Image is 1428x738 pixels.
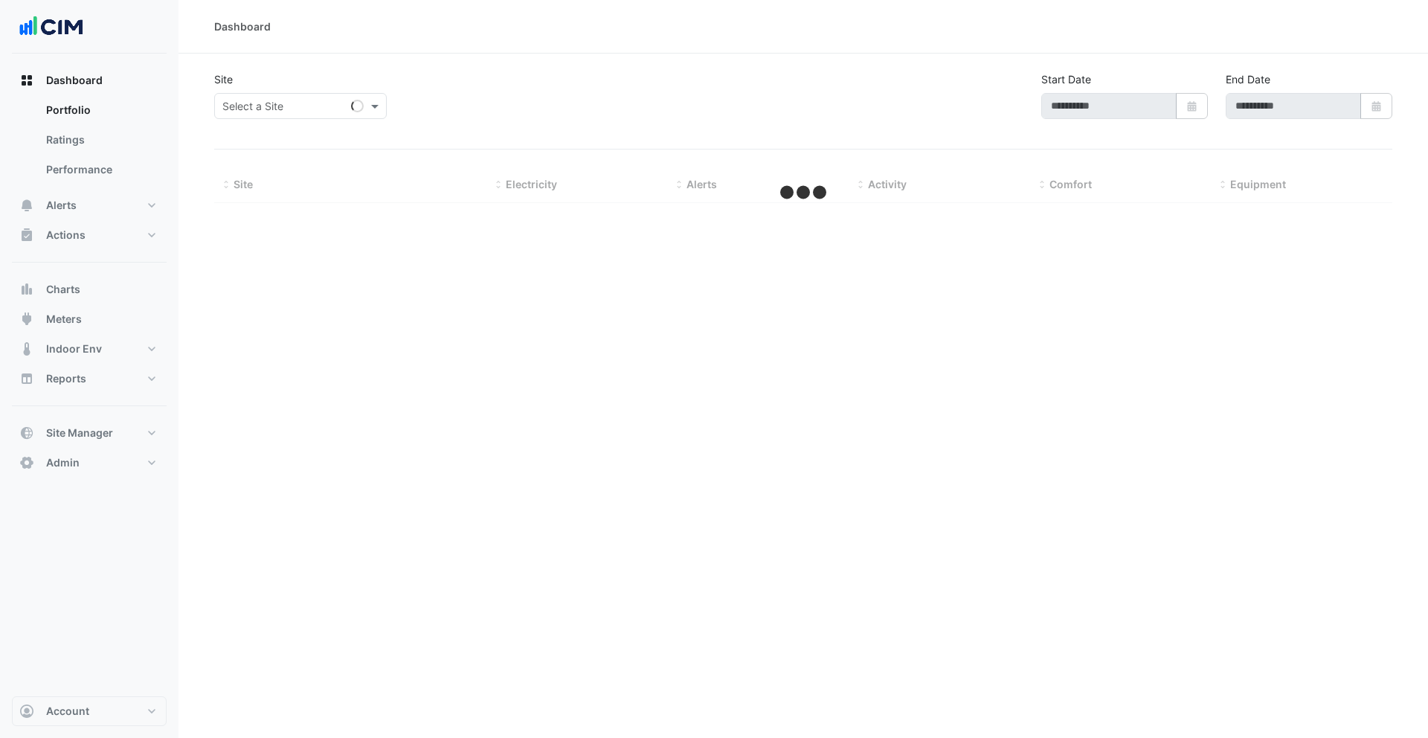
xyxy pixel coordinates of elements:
span: Dashboard [46,73,103,88]
app-icon: Reports [19,371,34,386]
button: Dashboard [12,65,167,95]
a: Portfolio [34,95,167,125]
app-icon: Charts [19,282,34,297]
span: Alerts [686,178,717,190]
button: Indoor Env [12,334,167,364]
span: Meters [46,312,82,327]
label: Site [214,71,233,87]
app-icon: Actions [19,228,34,243]
div: Dashboard [12,95,167,190]
app-icon: Meters [19,312,34,327]
app-icon: Indoor Env [19,341,34,356]
span: Electricity [506,178,557,190]
button: Meters [12,304,167,334]
a: Performance [34,155,167,184]
span: Actions [46,228,86,243]
button: Admin [12,448,167,478]
span: Site [234,178,253,190]
app-icon: Site Manager [19,426,34,440]
button: Charts [12,275,167,304]
button: Reports [12,364,167,394]
span: Account [46,704,89,719]
span: Admin [46,455,80,470]
button: Account [12,696,167,726]
button: Actions [12,220,167,250]
button: Alerts [12,190,167,220]
label: End Date [1226,71,1270,87]
app-icon: Dashboard [19,73,34,88]
span: Alerts [46,198,77,213]
a: Ratings [34,125,167,155]
button: Site Manager [12,418,167,448]
span: Reports [46,371,86,386]
div: Dashboard [214,19,271,34]
span: Charts [46,282,80,297]
app-icon: Admin [19,455,34,470]
span: Comfort [1049,178,1092,190]
span: Site Manager [46,426,113,440]
span: Equipment [1230,178,1286,190]
span: Activity [868,178,907,190]
img: Company Logo [18,12,85,42]
span: Indoor Env [46,341,102,356]
app-icon: Alerts [19,198,34,213]
label: Start Date [1041,71,1091,87]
